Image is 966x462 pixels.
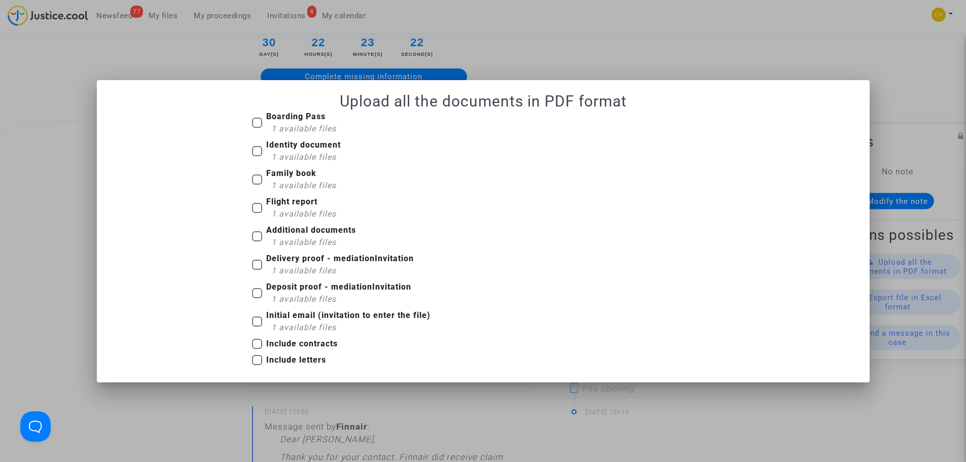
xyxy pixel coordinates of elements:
span: 1 available files [271,323,336,332]
b: Delivery proof - mediationInvitation [266,254,414,263]
b: Additional documents [266,225,356,235]
span: 1 available files [271,294,336,304]
b: Boarding Pass [266,112,326,121]
span: 1 available files [271,237,336,247]
iframe: Help Scout Beacon - Open [20,411,51,442]
b: Initial email (invitation to enter the file) [266,310,431,320]
b: Include contracts [266,339,338,348]
b: Flight report [266,197,317,206]
span: 1 available files [271,266,336,275]
span: 1 available files [271,152,336,162]
span: 1 available files [271,181,336,190]
b: Identity document [266,140,341,150]
span: 1 available files [271,209,336,219]
b: Deposit proof - mediationInvitation [266,282,411,292]
span: 1 available files [271,124,336,133]
b: Include letters [266,355,326,365]
h1: Upload all the documents in PDF format [109,92,857,111]
b: Family book [266,168,316,178]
